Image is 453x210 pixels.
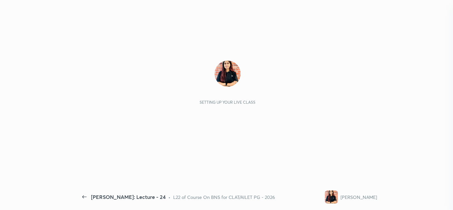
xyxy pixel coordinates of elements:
[91,193,166,201] div: [PERSON_NAME]: Lecture - 24
[215,61,241,87] img: 05514626b3584cb8bf974ab8136fe915.jpg
[168,194,171,201] div: •
[340,194,377,201] div: [PERSON_NAME]
[325,190,338,203] img: 05514626b3584cb8bf974ab8136fe915.jpg
[173,194,275,201] div: L22 of Course On BNS for CLAT/AILET PG - 2026
[200,100,255,105] div: Setting up your live class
